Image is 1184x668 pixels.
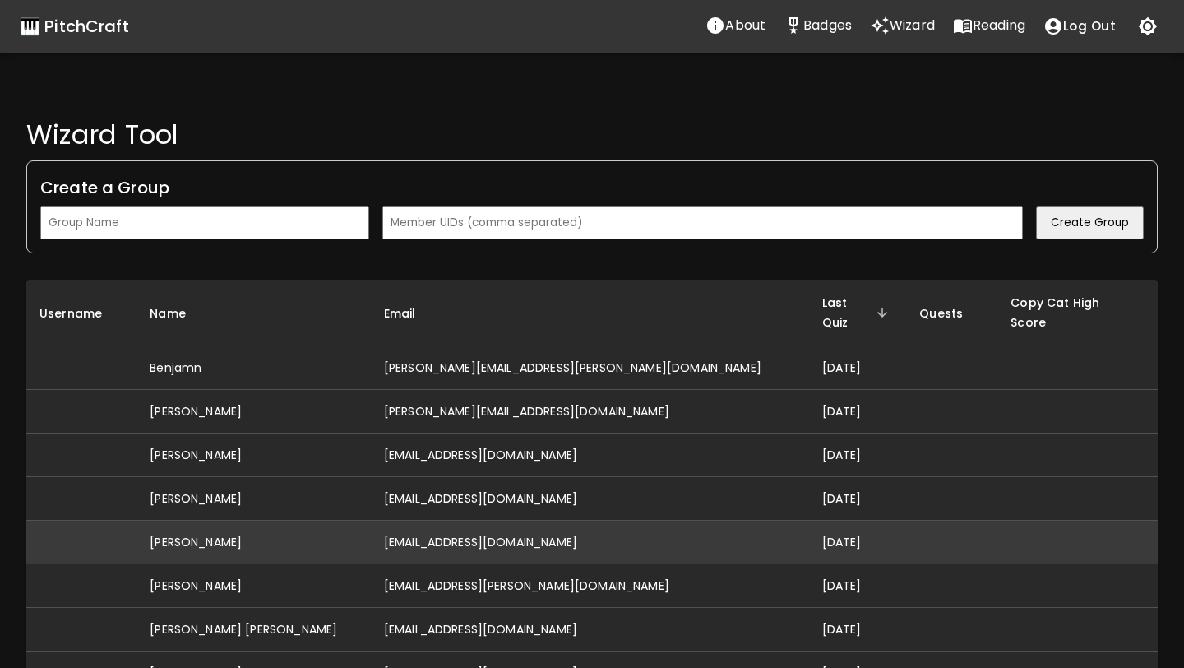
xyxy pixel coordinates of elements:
button: Create Group [1036,206,1144,239]
td: [PERSON_NAME] [136,564,371,608]
td: [PERSON_NAME] [136,434,371,477]
td: [PERSON_NAME][EMAIL_ADDRESS][PERSON_NAME][DOMAIN_NAME] [371,346,809,390]
button: Stats [775,9,861,42]
td: [PERSON_NAME] [136,521,371,564]
p: Badges [803,16,852,35]
button: Reading [944,9,1034,42]
p: Wizard [890,16,935,35]
td: [DATE] [809,521,907,564]
td: [DATE] [809,564,907,608]
td: [EMAIL_ADDRESS][PERSON_NAME][DOMAIN_NAME] [371,564,809,608]
td: [PERSON_NAME] [PERSON_NAME] [136,608,371,652]
button: account of current user [1034,9,1125,44]
td: [DATE] [809,390,907,434]
button: About [696,9,775,42]
td: [EMAIL_ADDRESS][DOMAIN_NAME] [371,434,809,477]
td: [PERSON_NAME] [136,477,371,521]
a: Reading [944,9,1034,44]
td: [EMAIL_ADDRESS][DOMAIN_NAME] [371,608,809,652]
span: Username [39,304,123,323]
span: Name [150,304,207,323]
span: Copy Cat High Score [1011,293,1145,332]
h4: Wizard Tool [26,118,1158,151]
span: Email [384,304,437,323]
h6: Create a Group [40,174,1144,201]
td: [DATE] [809,346,907,390]
p: Reading [973,16,1025,35]
span: Quests [919,304,984,323]
a: Wizard [861,9,944,44]
td: [DATE] [809,477,907,521]
p: About [725,16,765,35]
a: Stats [775,9,861,44]
button: Wizard [861,9,944,42]
input: Group Name [40,206,369,239]
input: Member UIDs (comma separated) [382,206,1023,239]
td: [EMAIL_ADDRESS][DOMAIN_NAME] [371,477,809,521]
td: [DATE] [809,434,907,477]
td: [PERSON_NAME] [136,390,371,434]
a: 🎹 PitchCraft [20,13,129,39]
a: About [696,9,775,44]
td: [EMAIL_ADDRESS][DOMAIN_NAME] [371,521,809,564]
td: [PERSON_NAME][EMAIL_ADDRESS][DOMAIN_NAME] [371,390,809,434]
td: [DATE] [809,608,907,652]
span: Last Quiz [822,293,894,332]
td: Benjamn [136,346,371,390]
